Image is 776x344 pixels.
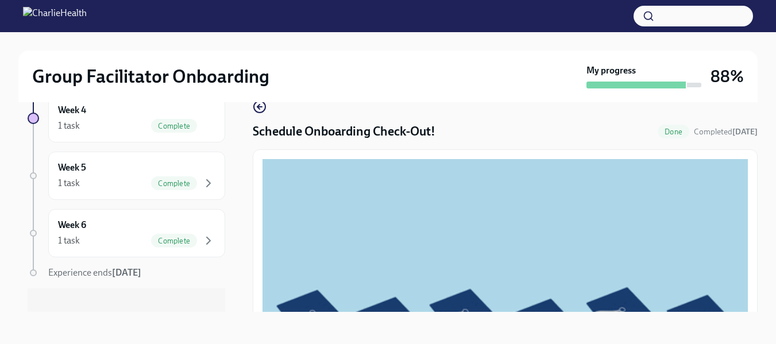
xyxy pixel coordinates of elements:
[694,126,758,137] span: September 19th, 2025 22:34
[28,94,225,142] a: Week 41 taskComplete
[151,122,197,130] span: Complete
[151,237,197,245] span: Complete
[58,161,86,174] h6: Week 5
[28,152,225,200] a: Week 51 taskComplete
[58,119,80,132] div: 1 task
[586,64,636,77] strong: My progress
[58,104,86,117] h6: Week 4
[151,179,197,188] span: Complete
[253,123,435,140] h4: Schedule Onboarding Check-Out!
[658,127,689,136] span: Done
[48,267,141,278] span: Experience ends
[23,7,87,25] img: CharlieHealth
[58,177,80,190] div: 1 task
[58,219,86,231] h6: Week 6
[112,267,141,278] strong: [DATE]
[32,65,269,88] h2: Group Facilitator Onboarding
[711,66,744,87] h3: 88%
[58,234,80,247] div: 1 task
[28,209,225,257] a: Week 61 taskComplete
[694,127,758,137] span: Completed
[732,127,758,137] strong: [DATE]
